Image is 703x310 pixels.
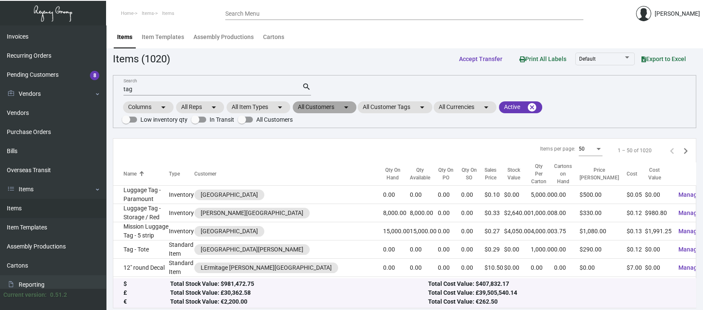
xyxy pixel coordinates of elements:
div: € [123,298,170,307]
td: 0.00 [461,204,485,222]
td: 1,000.00 [531,204,554,222]
span: Accept Transfer [459,56,502,62]
button: Print All Labels [513,51,573,67]
td: 0.00 [383,240,410,259]
td: $0.29 [485,240,504,259]
div: 0.51.2 [50,290,67,299]
img: admin@bootstrapmaster.com [636,6,651,21]
td: $0.00 [580,259,627,277]
div: Items (1020) [113,51,170,67]
td: 0.00 [461,186,485,204]
td: Inventory [169,222,194,240]
td: $1,080.00 [580,222,627,240]
th: Customer [194,162,383,186]
td: $0.33 [485,204,504,222]
td: 8,000.00 [383,204,410,222]
td: Standard Item [169,240,194,259]
div: Qty On SO [461,166,477,182]
td: 3.75 [554,222,580,240]
td: Standard Item [169,259,194,277]
td: $330.00 [580,204,627,222]
td: 0.00 [438,186,461,204]
td: 0.00 [438,277,461,295]
div: Type [169,170,180,178]
td: $0.12 [627,204,645,222]
div: Cost Value [645,166,664,182]
td: 0.00 [410,240,438,259]
td: 0.00 [461,277,485,295]
td: 5,000.00 [531,186,554,204]
div: Items [117,33,132,42]
mat-chip: All Currencies [434,101,496,113]
span: Default [579,56,596,62]
td: 4,000.00 [531,222,554,240]
td: Luggage Tag - Storage / Red [113,204,169,222]
td: $10.50 [485,259,504,277]
div: Qty On SO [461,166,485,182]
button: Previous page [665,144,679,157]
mat-icon: arrow_drop_down [481,102,491,112]
span: In Transit [210,115,234,125]
td: $0.00 [645,259,672,277]
button: Export to Excel [635,51,693,67]
td: 0.00 [531,259,554,277]
div: Type [169,170,194,178]
div: Total Cost Value: €262.50 [428,298,686,307]
div: Cartons [263,33,284,42]
div: [PERSON_NAME][GEOGRAPHIC_DATA] [201,209,303,218]
td: 8.00 [554,204,580,222]
span: Items [142,11,154,16]
td: $0.05 [627,186,645,204]
div: Price [PERSON_NAME] [580,166,627,182]
td: 0.00 [383,277,410,295]
td: $290.00 [580,240,627,259]
td: 0.00 [438,259,461,277]
td: A10 Envelope - BLANK [113,277,169,295]
span: Print All Labels [519,56,566,62]
mat-icon: cancel [527,102,537,112]
td: $0.13 [627,222,645,240]
div: Qty On PO [438,166,461,182]
div: Qty On Hand [383,166,410,182]
span: Home [121,11,134,16]
td: Inventory [169,186,194,204]
div: [GEOGRAPHIC_DATA] [201,190,258,199]
mat-icon: arrow_drop_down [417,102,427,112]
mat-icon: search [302,82,311,92]
div: Current version: [3,290,47,299]
td: 0.00 [531,277,554,295]
td: Luggage Tag - Paramount [113,186,169,204]
div: Item Templates [142,33,184,42]
td: 15,000.00 [410,222,438,240]
td: 0.00 [554,186,580,204]
td: $980.80 [645,204,672,222]
td: 0.00 [438,204,461,222]
div: Items per page: [540,145,575,153]
mat-icon: arrow_drop_down [158,102,168,112]
div: Assembly Productions [193,33,254,42]
div: Price [PERSON_NAME] [580,166,619,182]
td: 0.00 [383,186,410,204]
td: 0.00 [438,240,461,259]
div: Total Stock Value: £30,362.58 [170,289,428,298]
td: $0.00 [504,186,531,204]
td: $7.00 [627,259,645,277]
td: $0.00 [504,259,531,277]
div: Sales Price [485,166,496,182]
div: $ [123,280,170,289]
div: Qty Per Carton [531,162,546,185]
div: Name [123,170,137,178]
td: 0.00 [410,277,438,295]
mat-icon: arrow_drop_down [209,102,219,112]
mat-chip: All Customers [293,101,356,113]
td: Mission Luggage Tag - 5 strip [113,222,169,240]
div: Cost [627,170,637,178]
td: $0.20 [627,277,645,295]
mat-select: Items per page: [579,146,602,152]
td: $0.10 [485,186,504,204]
div: Cartons on Hand [554,162,580,185]
div: Cartons on Hand [554,162,572,185]
td: 0.00 [438,222,461,240]
td: $2,640.00 [504,204,531,222]
div: Total Cost Value: $407,832.17 [428,280,686,289]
